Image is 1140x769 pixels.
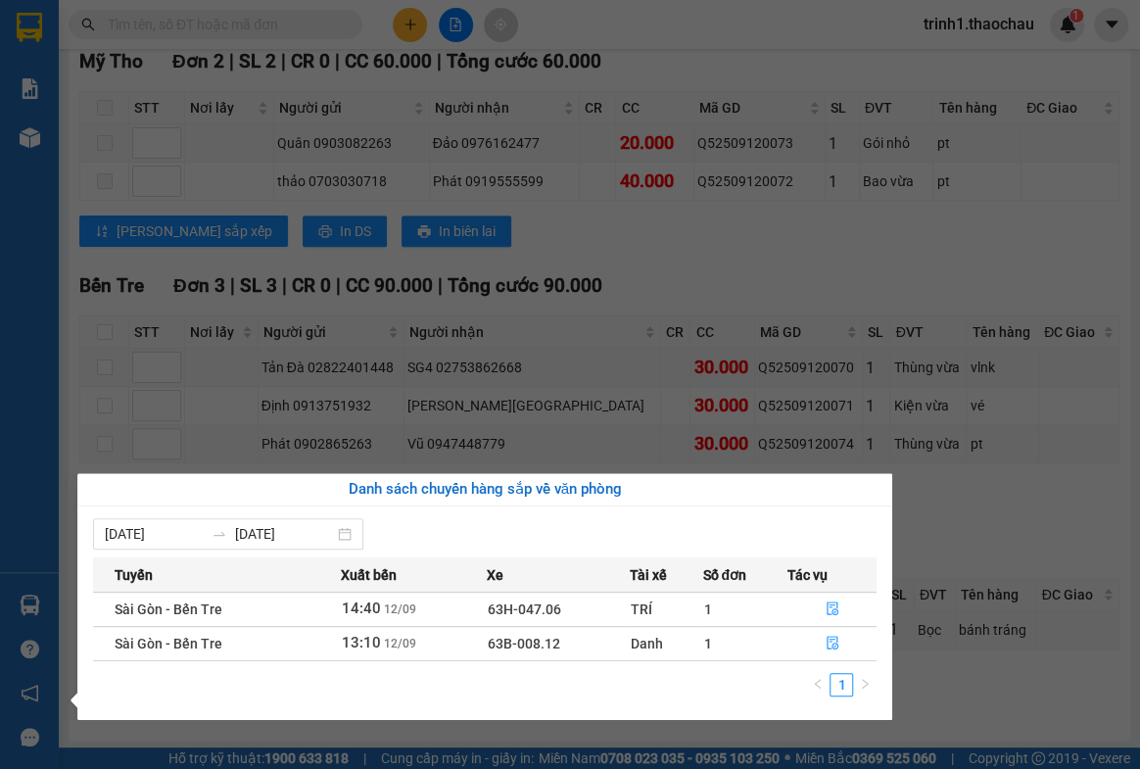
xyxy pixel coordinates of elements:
button: right [853,673,877,697]
span: Xuất bến [341,564,397,586]
input: Đến ngày [235,523,334,545]
span: 13:10 [342,634,381,651]
span: to [212,526,227,542]
span: Sài Gòn - Bến Tre [115,601,222,617]
li: Next Page [853,673,877,697]
span: Tuyến [115,564,153,586]
span: file-done [826,601,839,617]
button: file-done [788,594,876,625]
span: Tác vụ [787,564,828,586]
a: 1 [831,674,852,696]
button: file-done [788,628,876,659]
span: 63H-047.06 [488,601,561,617]
button: left [806,673,830,697]
li: Previous Page [806,673,830,697]
span: left [812,678,824,690]
span: 1 [703,601,711,617]
span: 14:40 [342,600,381,617]
span: Xe [487,564,503,586]
span: Tài xế [630,564,667,586]
span: file-done [826,636,839,651]
span: swap-right [212,526,227,542]
span: 12/09 [384,637,416,650]
div: Danh sách chuyến hàng sắp về văn phòng [93,478,877,502]
input: Từ ngày [105,523,204,545]
span: 12/09 [384,602,416,616]
div: Danh [631,633,701,654]
span: 63B-008.12 [488,636,560,651]
span: right [859,678,871,690]
span: 1 [703,636,711,651]
span: Số đơn [702,564,746,586]
li: 1 [830,673,853,697]
div: TRÍ [631,599,701,620]
span: Sài Gòn - Bến Tre [115,636,222,651]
